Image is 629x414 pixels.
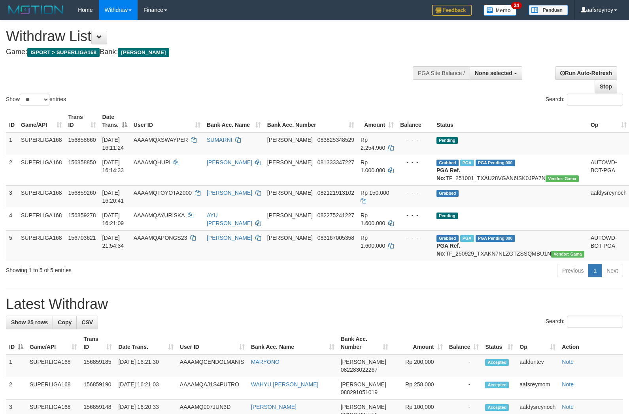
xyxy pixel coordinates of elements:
td: 156859185 [80,354,115,377]
th: Action [559,332,623,354]
span: 156858850 [68,159,96,166]
td: SUPERLIGA168 [26,354,80,377]
a: SUMARNI [207,137,232,143]
span: AAAAMQHUPI [134,159,170,166]
span: ISPORT > SUPERLIGA168 [27,48,100,57]
span: Marked by aafheankoy [460,160,474,166]
th: ID: activate to sort column descending [6,332,26,354]
td: - [446,354,482,377]
td: - [446,377,482,400]
input: Search: [567,94,623,105]
div: Showing 1 to 5 of 5 entries [6,263,256,274]
span: Rp 1.000.000 [361,159,385,173]
span: AAAAMQAYURISKA [134,212,185,218]
a: Run Auto-Refresh [555,66,617,80]
th: Bank Acc. Name: activate to sort column ascending [204,110,264,132]
a: [PERSON_NAME] [207,190,252,196]
label: Search: [546,94,623,105]
th: Game/API: activate to sort column ascending [18,110,65,132]
span: Copy 082275241227 to clipboard [317,212,354,218]
td: SUPERLIGA168 [18,230,65,261]
span: [DATE] 16:11:24 [102,137,124,151]
span: 156703621 [68,235,96,241]
span: 156858660 [68,137,96,143]
span: AAAAMQAPONGS23 [134,235,187,241]
a: Previous [557,264,589,277]
td: aafduntev [516,354,559,377]
th: Balance [397,110,433,132]
span: Grabbed [436,235,459,242]
span: [PERSON_NAME] [118,48,169,57]
input: Search: [567,316,623,327]
a: 1 [588,264,602,277]
th: Game/API: activate to sort column ascending [26,332,80,354]
th: Date Trans.: activate to sort column descending [99,110,130,132]
span: AAAAMQXSWAYPER [134,137,188,143]
div: - - - [400,234,430,242]
img: Feedback.jpg [432,5,472,16]
td: 3 [6,185,18,208]
img: Button%20Memo.svg [484,5,517,16]
span: Copy 082283022267 to clipboard [341,367,378,373]
img: panduan.png [529,5,568,15]
a: Note [562,404,574,410]
th: Trans ID: activate to sort column ascending [65,110,99,132]
td: SUPERLIGA168 [18,185,65,208]
td: Rp 258,000 [391,377,446,400]
td: 4 [6,208,18,230]
b: PGA Ref. No: [436,167,460,181]
select: Showentries [20,94,49,105]
a: Stop [595,80,617,93]
span: Rp 2.254.960 [361,137,385,151]
a: [PERSON_NAME] [207,235,252,241]
label: Search: [546,316,623,327]
span: [PERSON_NAME] [267,137,313,143]
span: AAAAMQTOYOTA2000 [134,190,192,196]
span: Copy 083167005358 to clipboard [317,235,354,241]
a: CSV [76,316,98,329]
span: 156859260 [68,190,96,196]
a: [PERSON_NAME] [251,404,297,410]
span: PGA Pending [476,235,515,242]
span: Pending [436,137,458,144]
span: CSV [81,319,93,326]
td: AAAAMQAJ1S4PUTRO [177,377,248,400]
div: - - - [400,211,430,219]
span: Accepted [485,404,509,411]
td: TF_251001_TXAU28VGAN6ISK0JPA7N [433,155,587,185]
span: 34 [511,2,522,9]
span: Copy [58,319,72,326]
td: 156859190 [80,377,115,400]
div: - - - [400,189,430,197]
div: PGA Site Balance / [413,66,470,80]
span: None selected [475,70,512,76]
a: Note [562,381,574,388]
th: Bank Acc. Number: activate to sort column ascending [264,110,357,132]
span: Copy 081333347227 to clipboard [317,159,354,166]
h1: Withdraw List [6,28,412,44]
span: Vendor URL: https://trx31.1velocity.biz [546,175,579,182]
a: Show 25 rows [6,316,53,329]
span: [DATE] 16:21:09 [102,212,124,226]
th: ID [6,110,18,132]
td: 1 [6,132,18,155]
span: Vendor URL: https://trx31.1velocity.biz [551,251,584,258]
span: [PERSON_NAME] [267,235,313,241]
div: - - - [400,158,430,166]
th: Op: activate to sort column ascending [516,332,559,354]
a: WAHYU [PERSON_NAME] [251,381,319,388]
span: Marked by aafchhiseyha [460,235,474,242]
a: Note [562,359,574,365]
span: [DATE] 16:14:33 [102,159,124,173]
span: Show 25 rows [11,319,48,326]
span: [PERSON_NAME] [341,359,386,365]
span: PGA Pending [476,160,515,166]
td: [DATE] 16:21:30 [115,354,176,377]
span: [PERSON_NAME] [267,159,313,166]
span: Copy 088291051019 to clipboard [341,389,378,395]
span: Rp 1.600.000 [361,212,385,226]
span: [PERSON_NAME] [341,404,386,410]
a: Copy [53,316,77,329]
td: SUPERLIGA168 [18,155,65,185]
th: Date Trans.: activate to sort column ascending [115,332,176,354]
